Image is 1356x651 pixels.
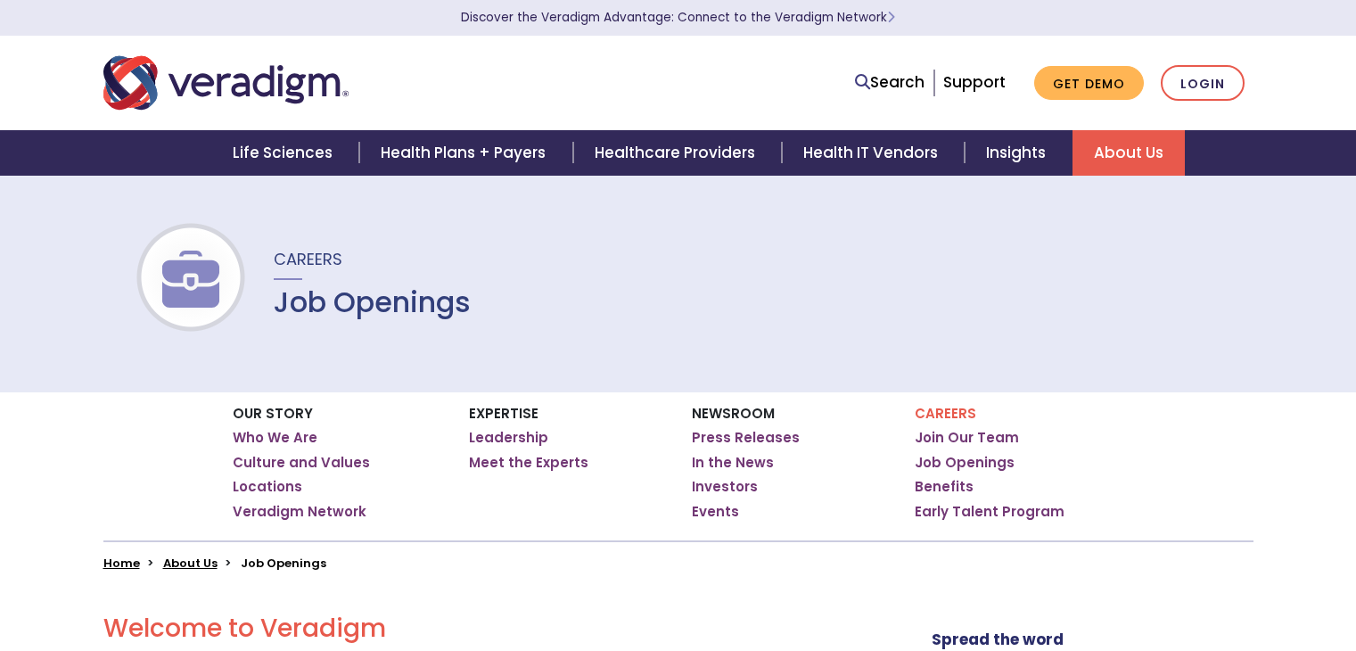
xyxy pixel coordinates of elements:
a: Investors [692,478,758,496]
a: Login [1161,65,1245,102]
a: Join Our Team [915,429,1019,447]
a: Get Demo [1034,66,1144,101]
strong: Spread the word [932,629,1064,650]
a: About Us [163,555,218,572]
img: Veradigm logo [103,54,349,112]
a: Search [855,70,925,95]
a: Events [692,503,739,521]
a: Home [103,555,140,572]
a: Insights [965,130,1072,176]
h1: Job Openings [274,285,471,319]
a: Press Releases [692,429,800,447]
a: Veradigm Network [233,503,366,521]
a: Job Openings [915,454,1015,472]
a: Health Plans + Payers [359,130,572,176]
a: Healthcare Providers [573,130,782,176]
a: Locations [233,478,302,496]
a: Health IT Vendors [782,130,965,176]
a: Who We Are [233,429,317,447]
a: Meet the Experts [469,454,588,472]
span: Learn More [887,9,895,26]
a: Early Talent Program [915,503,1064,521]
h2: Welcome to Veradigm [103,614,832,644]
a: Benefits [915,478,974,496]
a: Leadership [469,429,548,447]
a: Discover the Veradigm Advantage: Connect to the Veradigm NetworkLearn More [461,9,895,26]
a: Life Sciences [211,130,359,176]
a: Culture and Values [233,454,370,472]
a: Support [943,71,1006,93]
span: Careers [274,248,342,270]
a: In the News [692,454,774,472]
a: About Us [1072,130,1185,176]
